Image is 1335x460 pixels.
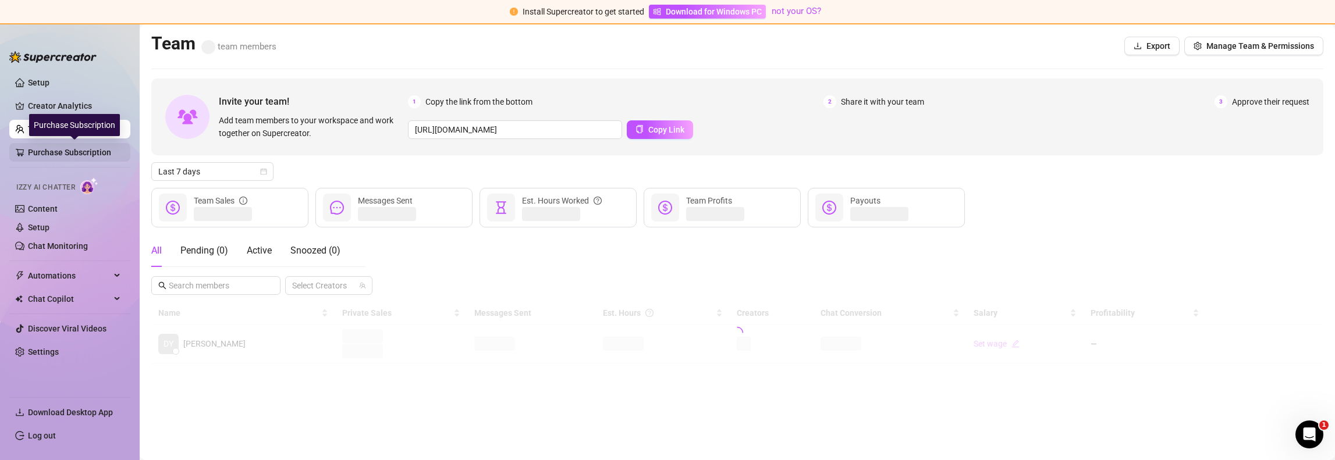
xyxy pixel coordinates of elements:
[522,194,602,207] div: Est. Hours Worked
[510,8,518,16] span: exclamation-circle
[180,244,228,258] div: Pending ( 0 )
[408,95,421,108] span: 1
[523,7,644,16] span: Install Supercreator to get started
[653,8,661,16] span: windows
[166,201,180,215] span: dollar-circle
[28,241,88,251] a: Chat Monitoring
[649,5,766,19] a: Download for Windows PC
[359,282,366,289] span: team
[841,95,924,108] span: Share it with your team
[1295,420,1323,448] iframe: Intercom live chat
[194,194,247,207] div: Team Sales
[635,125,644,133] span: copy
[290,245,340,256] span: Snoozed ( 0 )
[28,223,49,232] a: Setup
[425,95,532,108] span: Copy the link from the bottom
[594,194,602,207] span: question-circle
[1124,37,1180,55] button: Export
[28,408,113,417] span: Download Desktop App
[731,326,744,339] span: loading
[1134,42,1142,50] span: download
[358,196,413,205] span: Messages Sent
[648,125,684,134] span: Copy Link
[201,41,276,52] span: team members
[28,324,106,333] a: Discover Viral Videos
[1194,42,1202,50] span: setting
[247,245,272,256] span: Active
[260,168,267,175] span: calendar
[627,120,693,139] button: Copy Link
[169,279,264,292] input: Search members
[158,281,166,290] span: search
[1232,95,1309,108] span: Approve their request
[1319,420,1329,430] span: 1
[330,201,344,215] span: message
[494,201,508,215] span: hourglass
[823,95,836,108] span: 2
[1215,95,1227,108] span: 3
[822,201,836,215] span: dollar-circle
[239,194,247,207] span: info-circle
[28,124,85,134] a: Team Analytics
[1184,37,1323,55] button: Manage Team & Permissions
[9,51,97,63] img: logo-BBDzfeDw.svg
[28,78,49,87] a: Setup
[28,431,56,440] a: Log out
[772,6,821,16] a: not your OS?
[1146,41,1170,51] span: Export
[28,204,58,213] a: Content
[219,114,403,140] span: Add team members to your workspace and work together on Supercreator.
[28,290,111,308] span: Chat Copilot
[16,182,76,193] span: Izzy AI Chatter
[1206,41,1314,51] span: Manage Team & Permissions
[151,244,162,258] div: All
[28,97,121,115] a: Creator Analytics
[29,114,120,136] div: Purchase Subscription
[28,143,121,162] a: Purchase Subscription
[28,347,59,356] a: Settings
[658,201,672,215] span: dollar-circle
[15,271,24,280] span: thunderbolt
[666,5,762,18] span: Download for Windows PC
[28,266,111,285] span: Automations
[686,196,732,205] span: Team Profits
[15,295,23,303] img: Chat Copilot
[158,163,267,180] span: Last 7 days
[15,408,24,417] span: download
[151,33,276,55] h2: Team
[219,94,408,109] span: Invite your team!
[80,177,98,194] img: AI Chatter
[850,196,880,205] span: Payouts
